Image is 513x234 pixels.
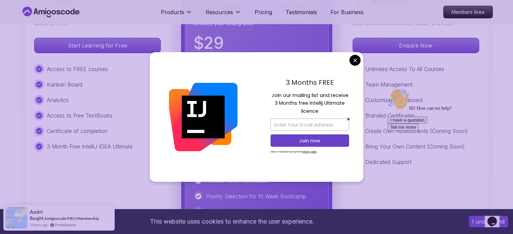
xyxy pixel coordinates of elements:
[3,20,67,25] span: Hi! How can we help?
[47,142,133,151] p: 3 Month Free IntelliJ IDEA Ultimate
[161,8,192,22] button: Products
[47,96,69,104] p: Analytics
[365,65,444,73] p: Unlimited Access To All Courses
[3,3,124,45] div: 👋Hi! How can we help?I have a questionTell me more
[47,127,108,135] p: Certificate of completion
[34,38,161,53] button: Start Learning for Free
[5,207,27,229] img: provesource social proof notification image
[365,111,415,120] p: Branded Certificates
[353,38,479,53] p: Enquire Now
[206,192,306,200] p: Priority Selection for 10 Week Bootcamp
[47,65,108,73] p: Access to FREE courses
[34,42,161,49] a: Start Learning for Free
[469,216,508,227] button: Accept cookies
[30,215,44,221] span: Bought
[206,8,233,16] p: Resources
[365,142,465,151] p: Bring Your Own Content (Coming Soon)
[3,31,42,38] button: I have a question
[255,8,272,16] a: Pricing
[30,209,43,215] span: Andri
[5,214,459,229] div: This website uses cookies to enhance the user experience.
[47,80,82,89] p: Kanban Board
[444,6,492,18] p: Members Area
[485,207,506,227] iframe: chat widget
[206,208,305,216] p: Access To Private Exclusive Community
[193,35,224,51] p: $ 29
[3,38,34,45] button: Tell me more
[365,158,411,166] p: Dedicated Support
[47,111,112,120] p: Access to Free TextBooks
[286,8,317,16] a: Testimonials
[443,6,493,19] a: Members Area
[352,42,479,49] a: Enquire Now
[352,38,479,53] button: Enquire Now
[385,86,506,204] iframe: chat widget
[161,8,184,16] p: Products
[206,8,241,22] button: Resources
[55,222,76,228] a: ProveSource
[365,96,423,104] p: Customized Dashboard
[44,216,99,221] a: Amigoscode PRO Membership
[365,80,412,89] p: Team Management
[331,8,364,16] a: For Business
[34,38,161,53] p: Start Learning for Free
[365,127,468,135] p: Create Own Assessments (Coming Soon)
[30,222,48,228] span: 3 hours ago
[3,3,24,24] img: :wave:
